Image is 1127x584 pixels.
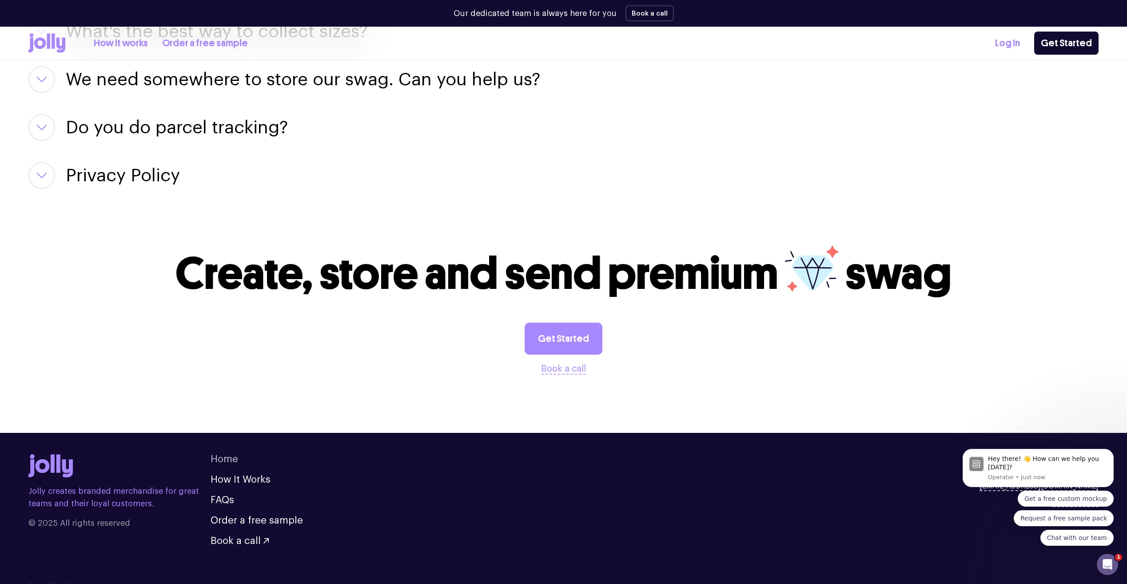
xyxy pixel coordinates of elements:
a: Get Started [525,323,602,355]
button: Book a call [541,362,586,376]
span: swag [845,247,952,300]
a: Log In [995,36,1020,51]
button: We need somewhere to store our swag. Can you help us? [66,66,540,93]
span: 1 [1115,554,1122,561]
button: Book a call [211,536,269,546]
p: Jolly creates branded merchandise for great teams and their loyal customers. [28,485,211,510]
a: How it works [94,36,148,51]
iframe: Intercom notifications message [949,441,1127,551]
button: Privacy Policy [66,162,180,189]
a: Order a free sample [162,36,248,51]
a: Home [211,454,238,464]
a: Order a free sample [211,516,303,525]
a: FAQs [211,495,234,505]
p: Our dedicated team is always here for you [454,8,617,20]
button: Do you do parcel tracking? [66,114,288,141]
a: Get Started [1034,32,1099,55]
button: Book a call [625,5,674,21]
span: Book a call [211,536,261,546]
span: © 2025 All rights reserved [28,517,211,529]
span: Create, store and send premium [175,247,778,300]
a: How It Works [211,475,271,484]
iframe: Intercom live chat [1097,554,1118,575]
